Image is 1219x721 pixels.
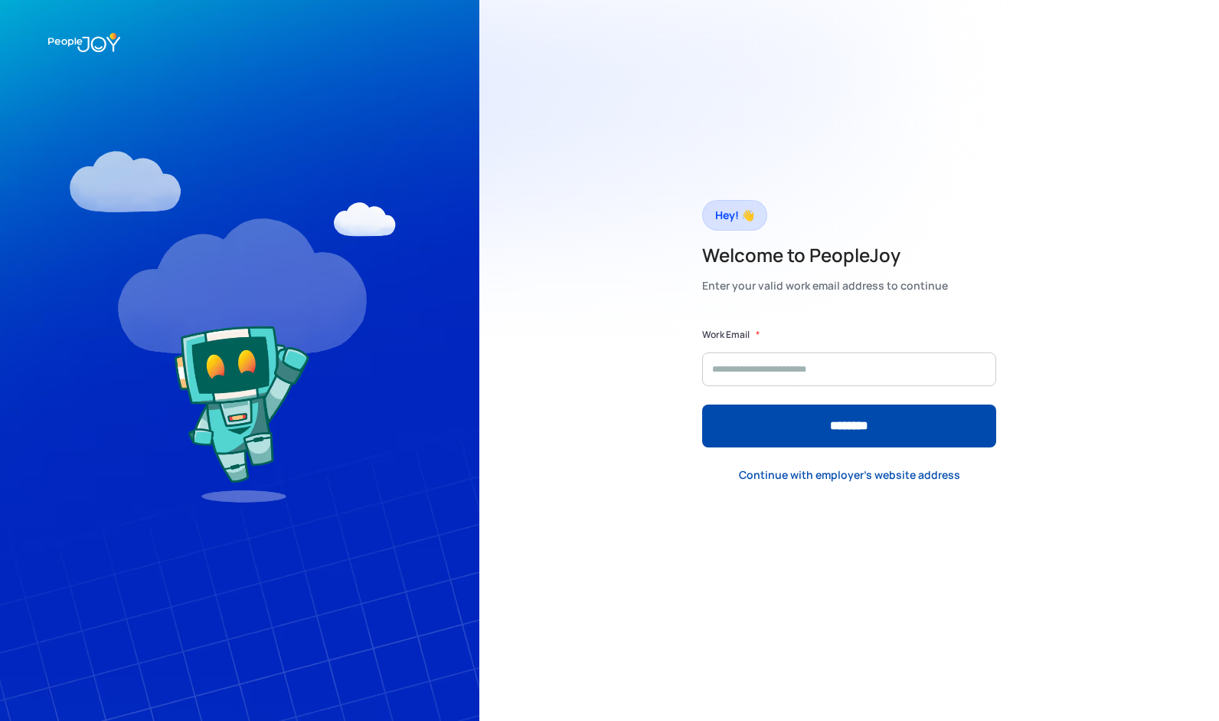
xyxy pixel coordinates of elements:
[715,205,754,226] div: Hey! 👋
[702,275,948,297] div: Enter your valid work email address to continue
[702,243,948,267] h2: Welcome to PeopleJoy
[739,467,960,483] div: Continue with employer's website address
[702,327,996,447] form: Form
[702,327,750,342] label: Work Email
[727,459,972,490] a: Continue with employer's website address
